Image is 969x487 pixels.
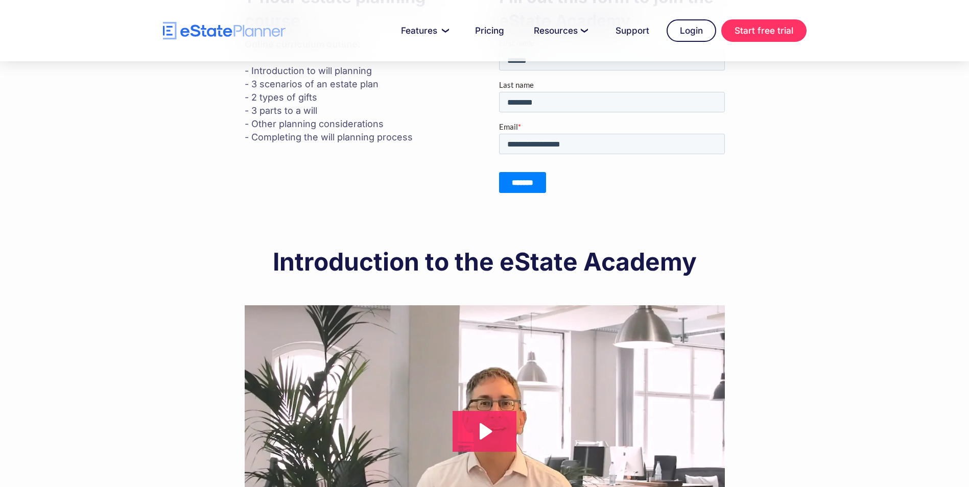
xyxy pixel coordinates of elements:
iframe: Form 0 [499,38,725,211]
button: Play Video: Introduction to eState Academy [453,411,516,452]
a: Pricing [463,20,516,41]
h2: Introduction to the eState Academy [245,249,725,275]
a: Resources [522,20,598,41]
a: Login [667,19,716,42]
a: Features [389,20,458,41]
a: Start free trial [721,19,807,42]
a: Support [603,20,661,41]
p: - Introduction to will planning - 3 scenarios of an estate plan - 2 types of gifts - 3 parts to a... [245,38,470,144]
a: home [163,22,286,40]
